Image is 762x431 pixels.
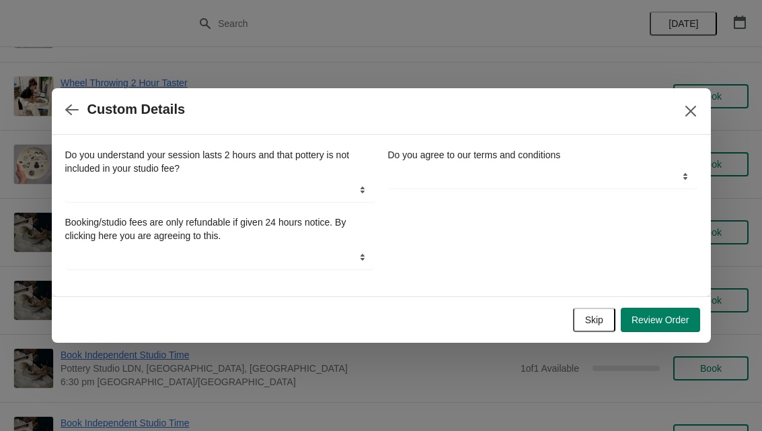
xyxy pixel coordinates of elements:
label: Do you understand your session lasts 2 hours and that pottery is not included in your studio fee? [65,148,375,175]
button: Review Order [621,308,700,332]
span: Review Order [632,314,689,325]
h2: Custom Details [87,102,186,117]
label: Do you agree to our terms and conditions [388,148,561,162]
span: Skip [585,314,603,325]
button: Skip [573,308,615,332]
label: Booking/studio fees are only refundable if given 24 hours notice. By clicking here you are agreei... [65,215,375,242]
button: Close [679,99,703,123]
